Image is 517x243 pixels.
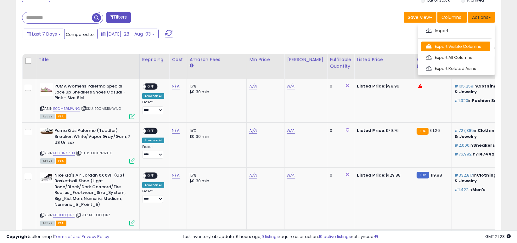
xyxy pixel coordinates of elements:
[142,189,164,203] div: Preset:
[32,31,57,37] span: Last 7 Days
[40,221,55,226] span: All listings currently available for purchase on Amazon
[261,234,279,240] a: 9 listings
[454,172,473,178] span: #332,817
[189,89,242,95] div: $0.30 min
[454,151,472,157] span: #76,992
[189,63,193,69] small: Amazon Fees.
[146,173,156,178] span: OFF
[53,150,75,156] a: B0CHN71ZHK
[189,83,242,89] div: 15%
[40,158,55,164] span: All listings currently available for purchase on Amazon
[357,172,385,178] b: Listed Price:
[107,31,151,37] span: [DATE]-28 - Aug-03
[287,56,324,63] div: [PERSON_NAME]
[39,56,137,63] div: Title
[417,56,449,70] div: Current Buybox Price
[81,106,121,111] span: | SKU: B0CMSRMWNG
[374,235,378,239] i: Click here to read more about un-synced listings.
[172,83,179,89] a: N/A
[485,234,511,240] span: 2025-08-11 21:23 GMT
[287,127,295,134] a: N/A
[404,12,436,23] button: Save View
[189,178,242,184] div: $0.30 min
[454,172,513,184] span: Clothing, Shoes & Jewelry
[454,187,516,193] p: in
[472,187,486,193] span: Men's
[454,127,474,133] span: #727,385
[54,172,131,209] b: Nike Kid's Air Jordan XXXVII (GS) Basketball Shoe (Light Bone/Black/Dark Concord/Fire Red, us_Foo...
[454,83,473,89] span: #105,259
[357,127,385,133] b: Listed Price:
[287,83,295,89] a: N/A
[56,221,66,226] span: FBA
[40,128,53,134] img: 31OgImvCPHL._SL40_.jpg
[454,151,516,157] p: in
[142,182,164,188] div: Amazon AI
[189,134,242,139] div: $0.30 min
[437,12,467,23] button: Columns
[454,83,516,95] p: in
[357,172,409,178] div: $129.88
[421,64,490,73] a: Export Related Asins
[53,106,80,111] a: B0CMSRMWNG
[454,143,516,148] p: in
[431,172,442,178] span: 119.88
[40,83,135,118] div: ASIN:
[454,172,516,184] p: in
[417,172,429,178] small: FBM
[40,114,55,119] span: All listings currently available for purchase on Amazon
[6,234,29,240] strong: Copyright
[172,56,184,63] div: Cost
[172,172,179,178] a: N/A
[142,100,164,114] div: Preset:
[330,83,349,89] div: 0
[6,234,109,240] div: seller snap | |
[357,128,409,133] div: $79.76
[287,172,295,178] a: N/A
[97,29,159,39] button: [DATE]-28 - Aug-03
[189,172,242,178] div: 15%
[249,172,257,178] a: N/A
[53,212,75,218] a: B0BXTFQCBZ
[454,127,514,139] span: Clothing, Shoes & Jewelry
[142,93,164,99] div: Amazon AI
[357,83,385,89] b: Listed Price:
[454,98,516,104] p: in
[357,56,411,63] div: Listed Price
[40,128,135,163] div: ASIN:
[249,127,257,134] a: N/A
[330,172,349,178] div: 0
[54,234,81,240] a: Terms of Use
[330,128,349,133] div: 0
[473,142,495,148] span: Sneakers
[66,31,95,37] span: Compared to:
[454,128,516,139] p: in
[421,26,490,36] a: Import
[357,83,409,89] div: $98.96
[421,42,490,51] a: Export Visible Columns
[23,29,65,39] button: Last 7 Days
[454,187,469,193] span: #1,422
[468,12,495,23] button: Actions
[40,83,53,96] img: 31VnjCJp-pL._SL40_.jpg
[76,150,112,155] span: | SKU: B0CHN71ZHK
[172,127,179,134] a: N/A
[454,142,469,148] span: #2,000
[142,138,164,143] div: Amazon AI
[56,114,66,119] span: FBA
[472,98,513,104] span: Fashion Sneakers
[40,172,53,183] img: 41M2-O3WTvL._SL40_.jpg
[142,56,166,63] div: Repricing
[189,56,244,63] div: Amazon Fees
[142,145,164,159] div: Preset:
[454,83,513,95] span: Clothing, Shoes & Jewelry
[430,127,440,133] span: 61.26
[454,98,468,104] span: #1,320
[189,128,242,133] div: 15%
[441,14,461,20] span: Columns
[330,56,351,70] div: Fulfillable Quantity
[106,12,131,23] button: Filters
[417,128,428,135] small: FBA
[319,234,351,240] a: 19 active listings
[146,84,156,89] span: OFF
